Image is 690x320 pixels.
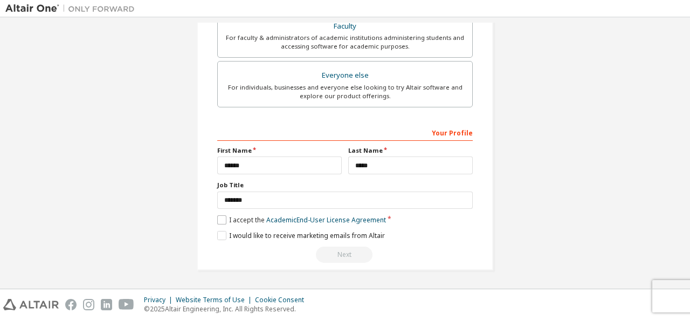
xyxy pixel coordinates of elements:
div: Your Profile [217,124,473,141]
label: Job Title [217,181,473,189]
label: First Name [217,146,342,155]
a: Academic End-User License Agreement [266,215,386,224]
div: For individuals, businesses and everyone else looking to try Altair software and explore our prod... [224,83,466,100]
img: linkedin.svg [101,299,112,310]
label: Last Name [348,146,473,155]
img: Altair One [5,3,140,14]
div: Website Terms of Use [176,296,255,304]
div: Privacy [144,296,176,304]
p: © 2025 Altair Engineering, Inc. All Rights Reserved. [144,304,310,314]
img: altair_logo.svg [3,299,59,310]
img: instagram.svg [83,299,94,310]
div: Faculty [224,19,466,34]
img: youtube.svg [119,299,134,310]
img: facebook.svg [65,299,77,310]
label: I would like to receive marketing emails from Altair [217,231,385,240]
label: I accept the [217,215,386,224]
div: Read and acccept EULA to continue [217,247,473,263]
div: Everyone else [224,68,466,83]
div: Cookie Consent [255,296,310,304]
div: For faculty & administrators of academic institutions administering students and accessing softwa... [224,33,466,51]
